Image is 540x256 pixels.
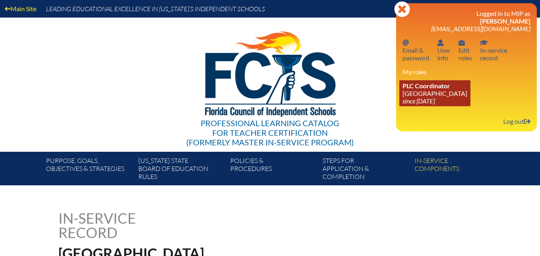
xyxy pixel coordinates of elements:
[480,40,488,46] svg: In-service record
[319,155,411,185] a: Steps forapplication & completion
[403,40,409,46] svg: Email password
[183,16,357,149] a: Professional Learning Catalog for Teacher Certification(formerly Master In-service Program)
[2,3,40,14] a: Main Site
[186,118,354,147] div: Professional Learning Catalog (formerly Master In-service Program)
[458,40,465,46] svg: User info
[500,116,534,127] a: Log outLog out
[411,155,503,185] a: In-servicecomponents
[227,155,319,185] a: Policies &Procedures
[480,17,530,25] span: [PERSON_NAME]
[477,37,510,63] a: In-service recordIn-servicerecord
[403,97,435,105] i: since [DATE]
[58,211,219,240] h1: In-service record
[403,82,450,89] span: PLC Coordinator
[403,10,530,32] h3: Logged in to MIP as
[524,118,530,125] svg: Log out
[399,37,432,63] a: Email passwordEmail &password
[434,37,454,63] a: User infoUserinfo
[43,155,135,185] a: Purpose, goals,objectives & strategies
[394,1,410,17] svg: Close
[212,128,328,137] span: for Teacher Certification
[187,18,353,127] img: FCISlogo221.eps
[431,25,530,32] span: [EMAIL_ADDRESS][DOMAIN_NAME]
[135,155,227,185] a: [US_STATE] StateBoard of Education rules
[455,37,475,63] a: User infoEditroles
[403,68,530,75] h3: My roles
[437,40,444,46] svg: User info
[399,80,470,106] a: PLC Coordinator [GEOGRAPHIC_DATA] since [DATE]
